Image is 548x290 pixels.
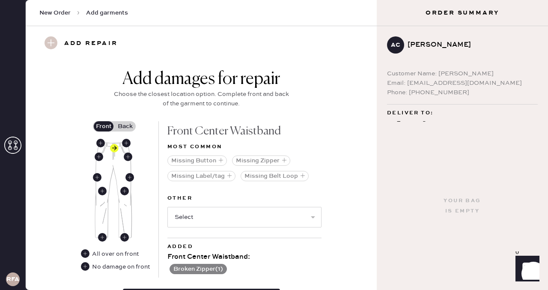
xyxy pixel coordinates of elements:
div: Front Center Waistband : [167,252,322,262]
div: Add damages for repair [111,69,291,90]
div: 181 Fremont Sreet Floor 27 [GEOGRAPHIC_DATA] , CA 94105 [387,118,538,151]
img: Garment image [95,142,132,239]
iframe: Front Chat [507,251,544,288]
div: Phone: [PHONE_NUMBER] [387,88,538,97]
button: Missing Belt Loop [241,171,309,181]
div: Front Left Leg [120,187,129,195]
div: Front Right Leg [98,187,107,195]
div: Front Right Ankle [98,233,107,242]
div: Front Right Waistband [96,139,105,147]
label: Front [93,121,114,132]
div: Front Right Side Seam [93,173,101,182]
div: Your bag is empty [444,196,481,216]
div: Email: [EMAIL_ADDRESS][DOMAIN_NAME] [387,78,538,88]
span: Deliver to: [387,108,433,118]
div: No damage on front [92,262,150,272]
div: Most common [167,142,322,152]
div: [PERSON_NAME] [408,40,531,50]
h3: Add repair [64,36,118,51]
div: Customer Name: [PERSON_NAME] [387,69,538,78]
span: New Order [39,9,71,17]
label: Back [114,121,136,132]
div: Choose the closest location option. Complete front and back of the garment to continue. [111,90,291,108]
div: No damage on front [81,262,150,272]
button: Missing Zipper [232,155,290,166]
div: Front Left Ankle [120,233,129,242]
div: Front Right Pocket [95,152,103,161]
div: Added [167,242,322,252]
div: Front Center Waistband [167,121,322,142]
span: Add garments [86,9,128,17]
div: Front Left Waistband [122,139,131,147]
h3: RFA [6,276,19,282]
h3: Order Summary [377,9,548,17]
div: All over on front [81,249,140,259]
div: Front Left Side Seam [125,173,134,182]
label: Other [167,193,322,203]
button: Missing Button [167,155,227,166]
div: Front Left Pocket [124,152,132,161]
h3: AC [391,42,400,48]
button: Missing Label/tag [167,171,235,181]
div: Front Center Waistband [110,144,119,152]
div: All over on front [92,249,139,259]
button: Broken Zipper(1) [170,264,227,274]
